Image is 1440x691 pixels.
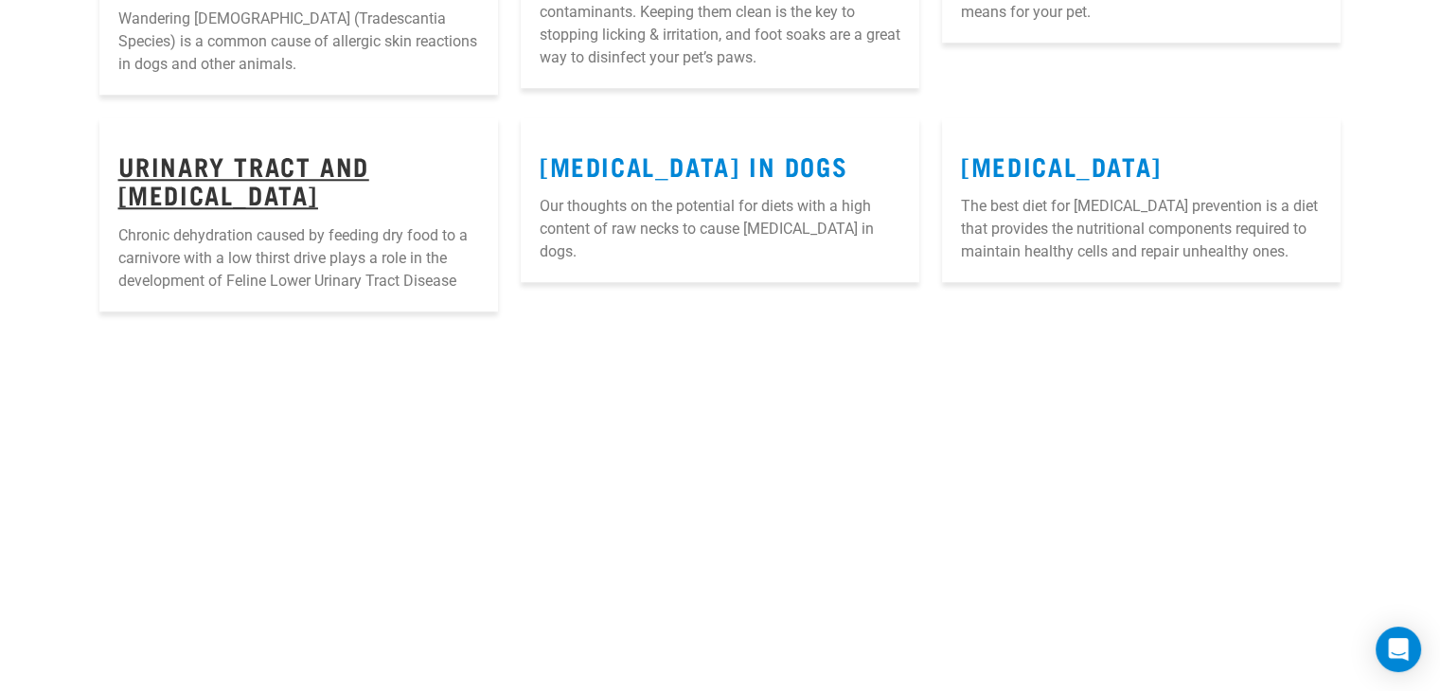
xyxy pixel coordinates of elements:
[118,8,479,76] p: Wandering [DEMOGRAPHIC_DATA] (Tradescantia Species) is a common cause of allergic skin reactions ...
[540,158,847,172] a: [MEDICAL_DATA] in Dogs
[961,158,1161,172] a: [MEDICAL_DATA]
[118,224,479,292] p: Chronic dehydration caused by feeding dry food to a carnivore with a low thirst drive plays a rol...
[118,158,369,202] a: Urinary Tract and [MEDICAL_DATA]
[1376,627,1421,672] div: Open Intercom Messenger
[540,195,900,263] p: Our thoughts on the potential for diets with a high content of raw necks to cause [MEDICAL_DATA] ...
[961,195,1322,263] p: The best diet for [MEDICAL_DATA] prevention is a diet that provides the nutritional components re...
